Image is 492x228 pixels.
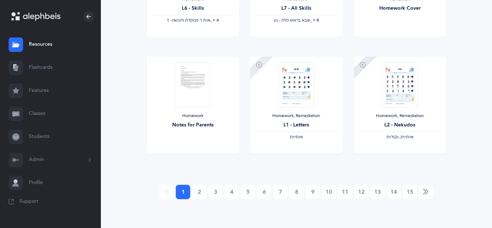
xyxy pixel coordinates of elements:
[419,185,433,199] a: Next
[192,185,206,199] a: 2
[256,5,336,12] div: L7 - All Skills
[224,185,239,199] a: 4
[386,134,413,139] span: ‫אותיות, נקודות‬
[167,18,172,23] span: 1 -
[370,185,385,199] a: 13
[360,5,440,12] div: Homework Cover
[290,134,303,139] span: ‫אותיות‬
[19,198,38,205] span: Support
[322,185,336,199] a: 10
[403,185,417,199] a: 15
[153,121,233,129] div: Notes for Parents
[175,62,210,107] img: Notes_to_parents_thumbnail_1591126900.png
[208,185,223,199] a: 3
[382,62,417,107] img: RemediationHomework-L2-Nekudos-K_EN_thumbnail_1724296785.png
[273,185,287,199] a: 7
[241,185,255,199] a: 5
[172,18,210,23] span: ‫אות ו' מנוקדת ודגושה‬
[153,113,233,119] div: Homework
[338,185,352,199] a: 11
[176,185,190,199] a: 1
[153,5,233,12] div: L6 - Skills
[274,18,310,23] span: ‫שבא בראש מלה - נע‬
[386,185,401,199] a: 14
[256,18,336,23] div: ‪, + 8‬
[289,185,304,199] a: 8
[305,185,320,199] a: 9
[256,121,336,129] div: L1 - Letters
[153,18,233,23] div: ‪, + 4‬
[257,185,271,199] a: 6
[360,121,440,129] div: L2 - Nekudos
[256,113,336,119] div: Homework, Remediation
[360,113,440,119] div: Homework, Remediation
[279,62,314,107] img: RemediationHomework-L1-Letters-K_2_EN_thumbnail_1724623926.png
[354,185,368,199] a: 12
